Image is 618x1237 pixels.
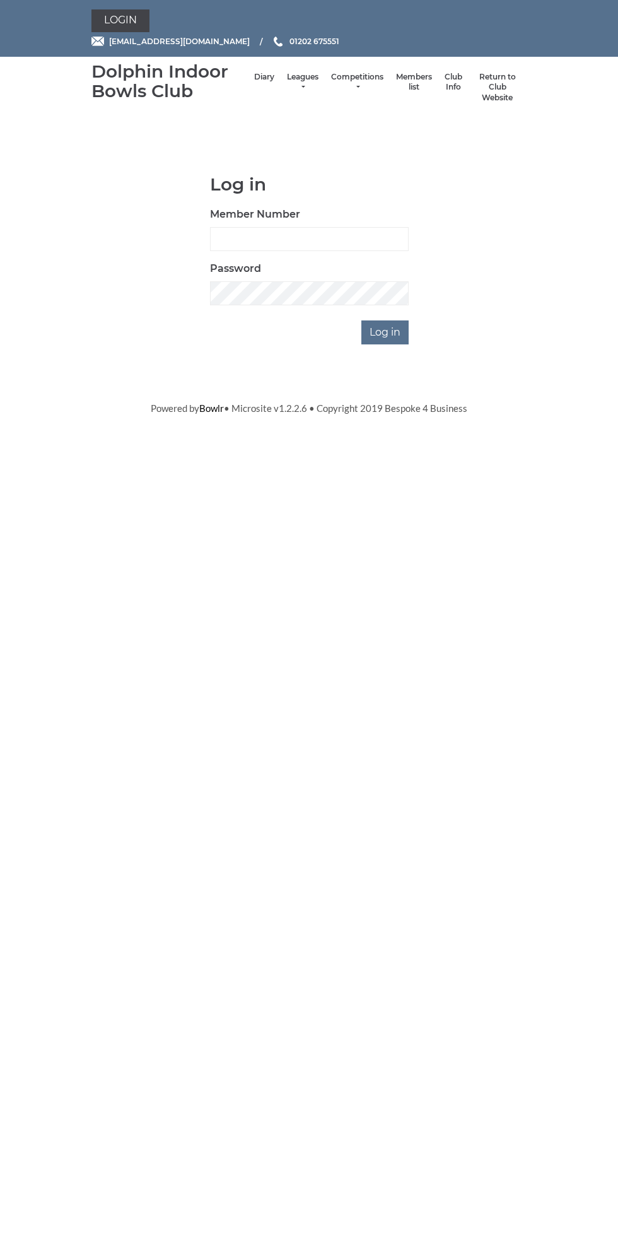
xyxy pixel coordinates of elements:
[445,72,462,93] a: Club Info
[396,72,432,93] a: Members list
[287,72,318,93] a: Leagues
[361,320,409,344] input: Log in
[272,35,339,47] a: Phone us 01202 675551
[210,207,300,222] label: Member Number
[151,402,467,414] span: Powered by • Microsite v1.2.2.6 • Copyright 2019 Bespoke 4 Business
[210,175,409,194] h1: Log in
[91,9,149,32] a: Login
[475,72,520,103] a: Return to Club Website
[91,37,104,46] img: Email
[91,35,250,47] a: Email [EMAIL_ADDRESS][DOMAIN_NAME]
[109,37,250,46] span: [EMAIL_ADDRESS][DOMAIN_NAME]
[274,37,283,47] img: Phone us
[289,37,339,46] span: 01202 675551
[254,72,274,83] a: Diary
[91,62,248,101] div: Dolphin Indoor Bowls Club
[199,402,224,414] a: Bowlr
[210,261,261,276] label: Password
[331,72,383,93] a: Competitions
